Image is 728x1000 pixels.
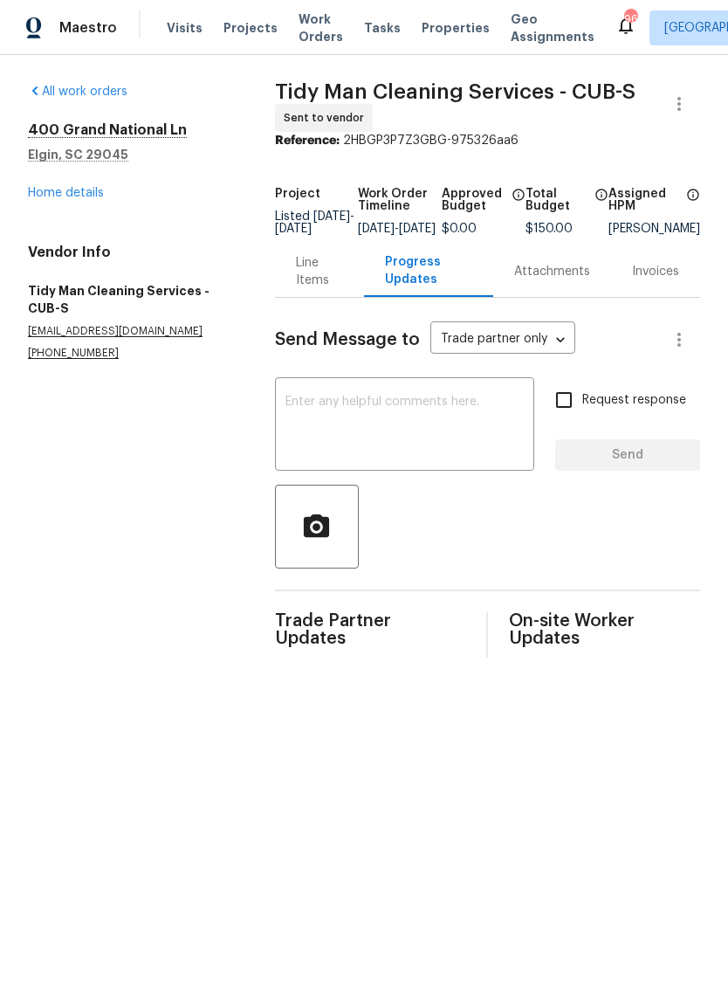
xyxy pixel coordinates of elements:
[442,188,506,212] h5: Approved Budget
[223,19,278,37] span: Projects
[509,612,700,647] span: On-site Worker Updates
[28,282,233,317] h5: Tidy Man Cleaning Services - CUB-S
[275,223,312,235] span: [DATE]
[358,223,436,235] span: -
[275,210,354,235] span: Listed
[512,188,525,223] span: The total cost of line items that have been approved by both Opendoor and the Trade Partner. This...
[296,254,343,289] div: Line Items
[686,188,700,223] span: The hpm assigned to this work order.
[59,19,117,37] span: Maestro
[275,210,354,235] span: -
[299,10,343,45] span: Work Orders
[514,263,590,280] div: Attachments
[594,188,608,223] span: The total cost of line items that have been proposed by Opendoor. This sum includes line items th...
[275,188,320,200] h5: Project
[430,326,575,355] div: Trade partner only
[167,19,203,37] span: Visits
[608,223,700,235] div: [PERSON_NAME]
[313,210,350,223] span: [DATE]
[284,109,371,127] span: Sent to vendor
[422,19,490,37] span: Properties
[582,391,686,410] span: Request response
[624,10,636,28] div: 96
[442,223,477,235] span: $0.00
[385,253,472,288] div: Progress Updates
[28,244,233,261] h4: Vendor Info
[275,134,340,147] b: Reference:
[632,263,679,280] div: Invoices
[358,223,395,235] span: [DATE]
[525,223,573,235] span: $150.00
[364,22,401,34] span: Tasks
[608,188,681,212] h5: Assigned HPM
[511,10,594,45] span: Geo Assignments
[275,612,466,647] span: Trade Partner Updates
[28,86,127,98] a: All work orders
[358,188,442,212] h5: Work Order Timeline
[275,132,700,149] div: 2HBGP3P7Z3GBG-975326aa6
[28,187,104,199] a: Home details
[275,81,635,102] span: Tidy Man Cleaning Services - CUB-S
[275,331,420,348] span: Send Message to
[525,188,590,212] h5: Total Budget
[399,223,436,235] span: [DATE]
